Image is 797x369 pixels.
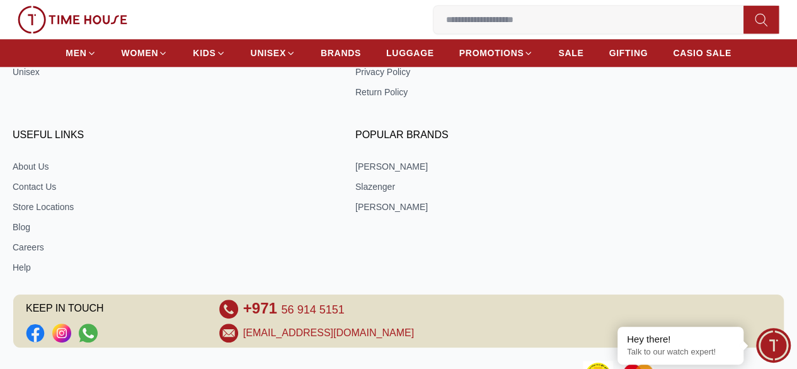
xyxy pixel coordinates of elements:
a: LUGGAGE [386,42,434,64]
a: About Us [13,160,328,173]
a: +971 56 914 5151 [243,300,345,319]
span: CASIO SALE [673,47,731,59]
span: PROMOTIONS [459,47,524,59]
div: Chat Widget [756,328,791,363]
a: Blog [13,221,328,233]
a: Social Link [79,324,98,343]
span: LUGGAGE [386,47,434,59]
a: Help [13,261,328,274]
span: GIFTING [609,47,648,59]
span: BRANDS [321,47,361,59]
a: Careers [13,241,328,254]
a: GIFTING [609,42,648,64]
a: [PERSON_NAME] [355,160,670,173]
a: Privacy Policy [355,66,670,78]
span: UNISEX [251,47,286,59]
a: MEN [66,42,96,64]
div: Hey there! [627,333,734,346]
span: KIDS [193,47,215,59]
p: Talk to our watch expert! [627,347,734,358]
a: Social Link [52,324,71,343]
a: Store Locations [13,201,328,213]
a: [PERSON_NAME] [355,201,670,213]
h3: Popular Brands [355,126,670,145]
a: BRANDS [321,42,361,64]
a: Unisex [13,66,328,78]
a: WOMEN [122,42,168,64]
span: SALE [558,47,583,59]
a: Slazenger [355,180,670,193]
span: 56 914 5151 [281,303,344,316]
a: KIDS [193,42,225,64]
a: Social Link [26,324,45,343]
a: UNISEX [251,42,295,64]
a: Return Policy [355,86,670,98]
span: KEEP IN TOUCH [26,300,192,319]
a: [EMAIL_ADDRESS][DOMAIN_NAME] [243,325,414,341]
a: SALE [558,42,583,64]
img: ... [18,6,127,33]
span: MEN [66,47,86,59]
span: WOMEN [122,47,159,59]
a: PROMOTIONS [459,42,534,64]
h3: USEFUL LINKS [13,126,328,145]
a: CASIO SALE [673,42,731,64]
li: Facebook [26,324,45,343]
a: Contact Us [13,180,328,193]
